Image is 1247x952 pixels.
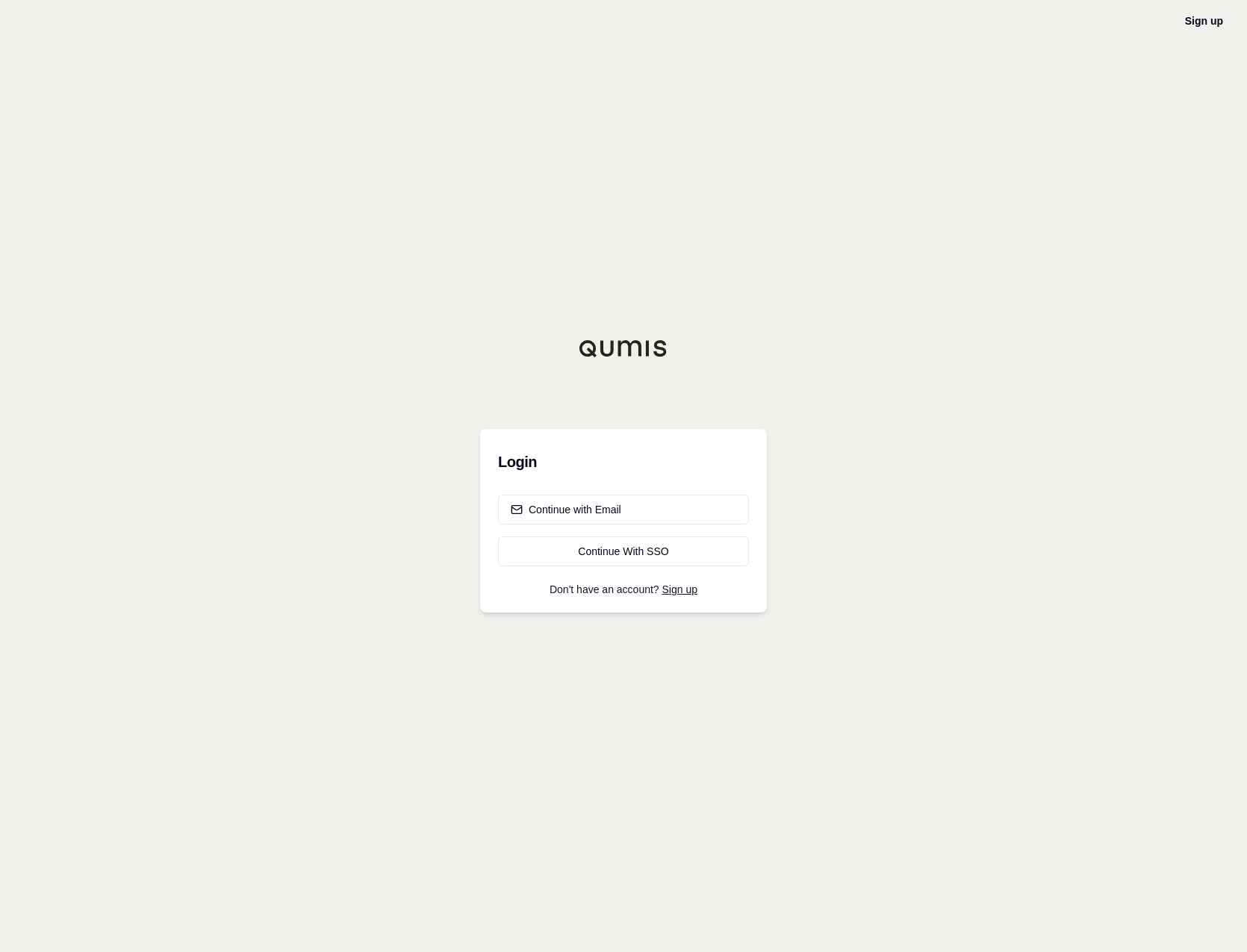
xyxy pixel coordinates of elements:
div: Continue With SSO [511,544,736,559]
a: Sign up [662,583,697,595]
button: Continue with Email [498,495,749,524]
img: Qumis [579,339,668,357]
a: Continue With SSO [498,536,749,566]
h3: Login [498,447,749,477]
p: Don't have an account? [498,584,749,595]
a: Sign up [1185,15,1223,27]
div: Continue with Email [511,502,621,517]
